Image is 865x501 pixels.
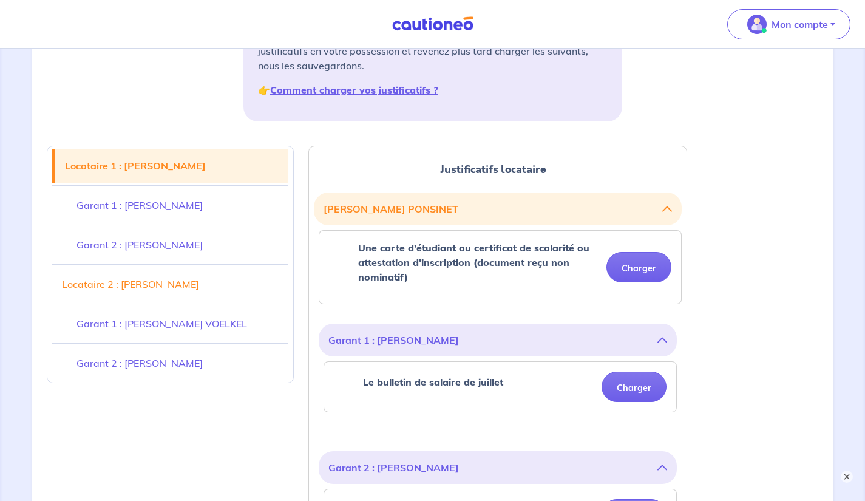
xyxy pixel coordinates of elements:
[52,228,289,262] a: Garant 2 : [PERSON_NAME]
[324,197,672,220] button: [PERSON_NAME] PONSINET
[747,15,767,34] img: illu_account_valid_menu.svg
[270,84,438,96] a: Comment charger vos justificatifs ?
[772,17,828,32] p: Mon compte
[258,29,608,73] p: 👉 Pas de stress, chargez les justificatifs en votre possession et revenez plus tard charger les s...
[841,471,853,483] button: ×
[440,162,546,177] span: Justificatifs locataire
[52,188,289,222] a: Garant 1 : [PERSON_NAME]
[328,329,667,352] button: Garant 1 : [PERSON_NAME]
[52,346,289,380] a: Garant 2 : [PERSON_NAME]
[727,9,850,39] button: illu_account_valid_menu.svgMon compte
[55,149,289,183] a: Locataire 1 : [PERSON_NAME]
[602,372,667,402] button: Charger
[258,83,608,97] p: 👉
[324,361,677,412] div: categoryName: le-bulletin-de-salaire-de-juillet, userCategory: cdi
[363,376,503,388] strong: Le bulletin de salaire de juillet
[52,307,289,341] a: Garant 1 : [PERSON_NAME] VOELKEL
[319,230,682,304] div: categoryName: une-carte-detudiant-ou-certificat-de-scolarite-ou-attestation-dinscription-document...
[358,242,589,283] strong: Une carte d'étudiant ou certificat de scolarité ou attestation d'inscription (document reçu non n...
[387,16,478,32] img: Cautioneo
[52,267,289,301] a: Locataire 2 : [PERSON_NAME]
[606,252,671,282] button: Charger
